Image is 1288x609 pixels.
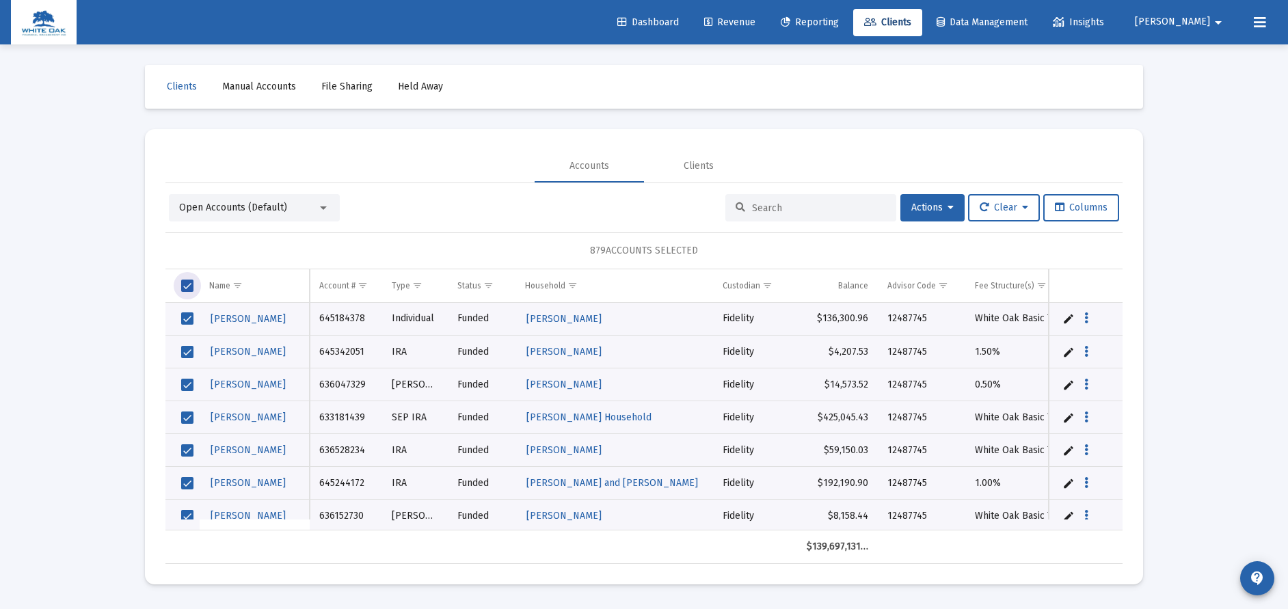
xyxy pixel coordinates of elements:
span: Data Management [937,16,1028,28]
a: Data Management [926,9,1038,36]
button: Columns [1043,194,1119,221]
div: Funded [457,312,506,325]
button: Clear [968,194,1040,221]
span: Show filter options for column 'Fee Structure(s)' [1036,280,1047,290]
div: Custodian [723,280,760,291]
a: Dashboard [606,9,690,36]
div: Select row [181,510,193,522]
td: White Oak Basic Tiered [965,500,1084,532]
div: Funded [457,476,506,490]
span: [PERSON_NAME] [526,510,602,522]
td: $14,573.52 [797,368,878,401]
td: White Oak Basic Tiered [965,401,1084,434]
span: Show filter options for column 'Household' [567,280,578,290]
td: Column Custodian [713,269,796,302]
td: White Oak Basic Tiered [965,303,1084,336]
span: Show filter options for column 'Advisor Code' [938,280,948,290]
a: Clients [156,73,208,100]
td: IRA [382,434,448,467]
a: [PERSON_NAME] [209,309,287,329]
div: Accounts [569,159,609,173]
div: Funded [457,411,506,424]
span: Show filter options for column 'Custodian' [762,280,773,290]
span: Show filter options for column 'Account #' [358,280,368,290]
div: Select row [181,379,193,391]
span: Revenue [704,16,755,28]
a: [PERSON_NAME] [209,407,287,427]
div: Funded [457,378,506,392]
span: Show filter options for column 'Status' [483,280,494,290]
span: [PERSON_NAME] and [PERSON_NAME] [526,477,698,489]
span: [PERSON_NAME] [211,313,286,325]
div: Household [525,280,565,291]
span: [PERSON_NAME] [211,444,286,456]
span: Clients [864,16,911,28]
a: [PERSON_NAME] [525,309,603,329]
div: $139,697,131.58 [807,540,868,554]
a: [PERSON_NAME] [525,375,603,394]
td: $425,045.43 [797,401,878,434]
img: Dashboard [21,9,66,36]
a: Manual Accounts [211,73,307,100]
span: [PERSON_NAME] Household [526,411,652,423]
td: [PERSON_NAME] [382,500,448,532]
td: Fidelity [713,303,796,336]
td: 12487745 [878,303,965,336]
span: [PERSON_NAME] [211,411,286,423]
span: Dashboard [617,16,679,28]
a: [PERSON_NAME] [209,473,287,493]
span: Columns [1055,202,1108,213]
a: [PERSON_NAME] Household [525,407,653,427]
mat-icon: contact_support [1249,570,1265,586]
td: Individual [382,303,448,336]
td: 1.50% [965,336,1084,368]
span: Reporting [781,16,839,28]
td: 636047329 [310,368,382,401]
td: Fidelity [713,336,796,368]
div: Select row [181,312,193,325]
span: [PERSON_NAME] [211,346,286,357]
td: Fidelity [713,401,796,434]
td: Fidelity [713,467,796,500]
td: $4,207.53 [797,336,878,368]
td: 0.50% [965,368,1084,401]
div: Select row [181,411,193,424]
div: Data grid [165,269,1123,564]
span: Clients [167,81,197,92]
a: Edit [1062,346,1075,358]
span: 879 [590,245,606,256]
mat-icon: arrow_drop_down [1210,9,1226,36]
div: Funded [457,444,506,457]
a: [PERSON_NAME] [209,375,287,394]
a: Edit [1062,312,1075,325]
td: Fidelity [713,434,796,467]
span: ACCOUNTS SELECTED [606,245,698,256]
div: Funded [457,345,506,359]
td: $136,300.96 [797,303,878,336]
td: 636152730 [310,500,382,532]
td: 12487745 [878,401,965,434]
a: Edit [1062,477,1075,489]
td: 12487745 [878,336,965,368]
td: SEP IRA [382,401,448,434]
td: IRA [382,467,448,500]
td: Column Type [382,269,448,302]
td: 633181439 [310,401,382,434]
a: [PERSON_NAME] [525,342,603,362]
span: [PERSON_NAME] [526,346,602,357]
td: $8,158.44 [797,500,878,532]
td: $59,150.03 [797,434,878,467]
td: Column Balance [797,269,878,302]
a: [PERSON_NAME] [525,506,603,526]
a: Held Away [387,73,454,100]
div: Status [457,280,481,291]
span: Show filter options for column 'Name' [232,280,243,290]
span: [PERSON_NAME] [211,510,286,522]
span: Clear [980,202,1028,213]
td: 645342051 [310,336,382,368]
div: Account # [319,280,355,291]
span: [PERSON_NAME] [526,379,602,390]
div: Select row [181,346,193,358]
a: Edit [1062,510,1075,522]
td: 636528234 [310,434,382,467]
